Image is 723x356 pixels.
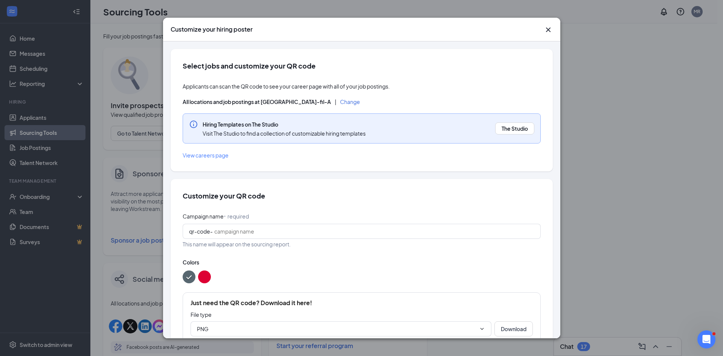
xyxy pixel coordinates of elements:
h2: Customize your QR code [183,191,541,200]
span: Campaign name [183,213,224,220]
div: | [335,98,336,106]
button: Close [544,25,553,34]
button: Download [494,321,533,336]
span: This name will appear on the sourcing report. [183,240,541,248]
button: color button #DD0033 [198,270,211,283]
button: The Studio [495,122,534,134]
p: File type [191,311,533,318]
svg: Cross [544,25,553,34]
h5: Just need the QR code? Download it here! [191,299,533,307]
input: campaign name [214,227,534,235]
span: Hiring Templates on The Studio [203,121,366,128]
span: All locations and job postings at [GEOGRAPHIC_DATA]-fil-A [183,98,331,105]
a: View careers page [183,151,541,159]
span: Visit The Studio to find a collection of customizable hiring templates [203,130,366,137]
button: Change [340,99,360,104]
svg: ChevronDown [479,326,485,332]
a: The Studio [502,125,528,132]
h2: Select jobs and customize your QR code [183,61,541,70]
iframe: Intercom live chat [697,330,715,348]
h3: Customize your hiring poster [171,25,253,34]
svg: Info [189,120,198,129]
span: Colors [183,258,541,266]
span: View careers page [183,152,229,159]
span: qr-code- [189,228,213,235]
span: ⠂ required [224,213,249,220]
button: color button #586770 [183,270,195,283]
span: Applicants can scan the QR code to see your career page with all of your job postings. [183,83,541,90]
